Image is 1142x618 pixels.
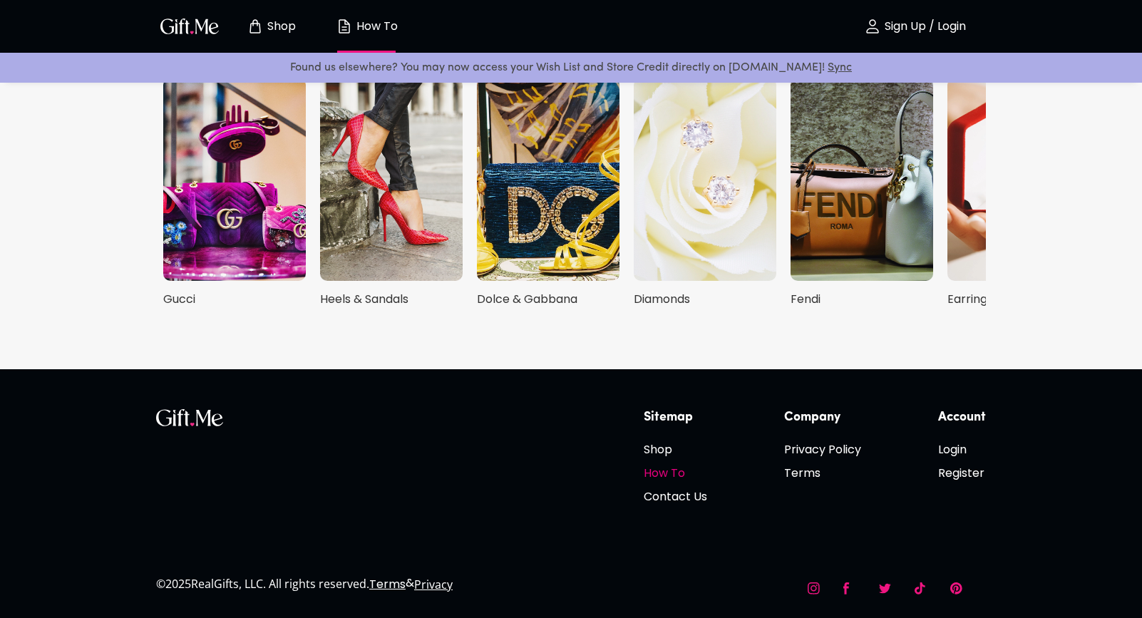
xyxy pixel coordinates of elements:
a: Privacy [414,577,453,592]
h6: Register [938,464,986,482]
img: Heels & Sandals [320,78,463,281]
p: Found us elsewhere? You may now access your Wish List and Store Credit directly on [DOMAIN_NAME]! [11,58,1131,77]
button: Sign Up / Login [843,4,986,49]
h6: Account [938,409,986,426]
div: Heels & SandalsHeels & Sandals [313,78,470,312]
h6: How To [644,464,707,482]
a: Dolce & GabbanaDolce & Gabbana [477,78,619,309]
h6: Contact Us [644,488,707,505]
p: Diamonds [634,290,690,309]
img: Fendi [791,78,933,281]
p: © 2025 RealGifts, LLC. All rights reserved. [156,575,369,593]
a: DiamondsDiamonds [634,78,776,309]
p: Earrings [947,290,993,309]
h6: Sitemap [644,409,707,426]
h6: Company [784,409,861,426]
div: FendiFendi [783,78,940,312]
h6: Privacy Policy [784,441,861,458]
p: Gucci [163,290,195,309]
div: GucciGucci [156,78,313,312]
p: Sign Up / Login [881,21,966,33]
p: Heels & Sandals [320,290,408,309]
div: EarringsEarrings [940,78,1097,312]
h6: Terms [784,464,861,482]
img: GiftMe Logo [156,409,223,426]
p: How To [353,21,398,33]
img: Gucci [163,78,306,281]
a: Sync [828,62,852,73]
p: Dolce & Gabbana [477,290,577,309]
a: GucciGucci [163,78,306,309]
h6: Login [938,441,986,458]
button: How To [327,4,406,49]
div: Dolce & GabbanaDolce & Gabbana [470,78,627,312]
img: Earrings [947,78,1090,281]
a: EarringsEarrings [947,78,1090,309]
a: Terms [369,576,406,592]
button: Store page [232,4,310,49]
p: Fendi [791,290,821,309]
p: & [406,575,414,605]
img: GiftMe Logo [158,16,222,36]
h6: Shop [644,441,707,458]
a: FendiFendi [791,78,933,309]
img: how-to.svg [336,18,353,35]
img: Diamonds [634,78,776,281]
a: Heels & SandalsHeels & Sandals [320,78,463,309]
p: Shop [264,21,296,33]
button: GiftMe Logo [156,18,223,35]
div: DiamondsDiamonds [627,78,783,312]
img: Dolce & Gabbana [477,78,619,281]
